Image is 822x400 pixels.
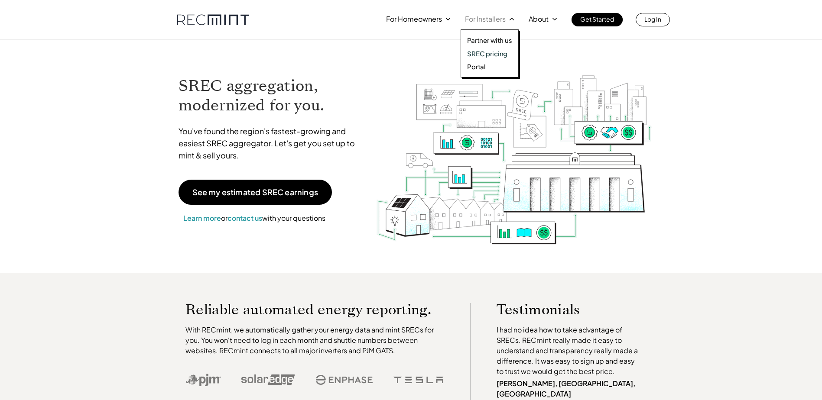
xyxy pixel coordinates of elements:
[179,213,330,224] p: or with your questions
[467,49,507,58] p: SREC pricing
[529,13,549,25] p: About
[497,325,642,377] p: I had no idea how to take advantage of SRECs. RECmint really made it easy to understand and trans...
[183,213,221,223] a: Learn more
[467,62,512,71] a: Portal
[179,76,363,115] h1: SREC aggregation, modernized for you.
[227,213,262,223] a: contact us
[192,188,318,196] p: See my estimated SREC earnings
[467,36,512,45] a: Partner with us
[572,13,623,26] a: Get Started
[497,303,626,316] p: Testimonials
[179,125,363,161] p: You've found the region's fastest-growing and easiest SREC aggregator. Let's get you set up to mi...
[179,180,332,205] a: See my estimated SREC earnings
[580,13,614,25] p: Get Started
[185,325,444,356] p: With RECmint, we automatically gather your energy data and mint SRECs for you. You won't need to ...
[376,52,652,247] img: RECmint value cycle
[636,13,670,26] a: Log In
[467,62,486,71] p: Portal
[497,378,642,399] p: [PERSON_NAME], [GEOGRAPHIC_DATA], [GEOGRAPHIC_DATA]
[185,303,444,316] p: Reliable automated energy reporting.
[386,13,442,25] p: For Homeowners
[465,13,506,25] p: For Installers
[467,49,512,58] a: SREC pricing
[644,13,661,25] p: Log In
